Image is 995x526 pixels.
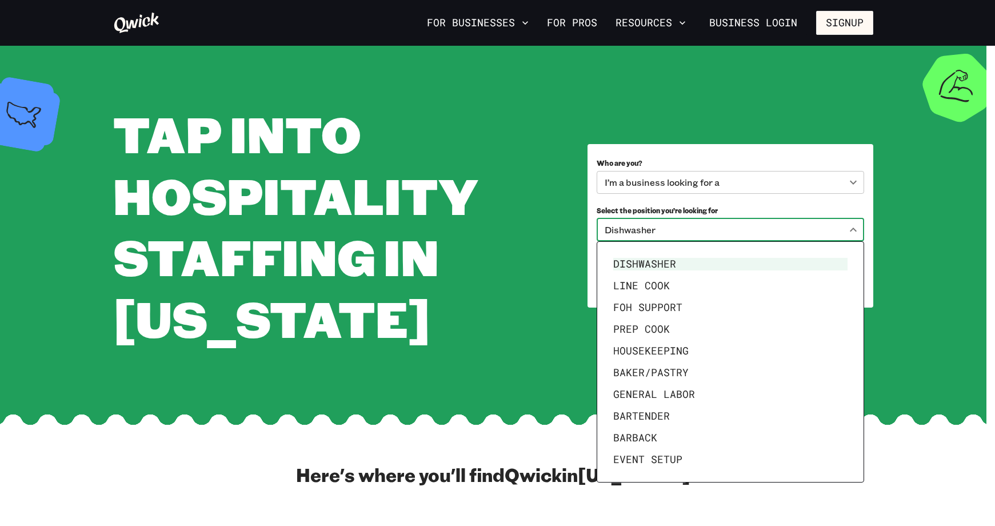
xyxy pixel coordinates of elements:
li: FOH Support [609,297,852,318]
li: General Labor [609,384,852,405]
li: Bartender [609,405,852,427]
li: Event Setup [609,449,852,471]
li: Line Cook [609,275,852,297]
li: Barback [609,427,852,449]
li: Prep Cook [609,318,852,340]
li: Housekeeping [609,340,852,362]
li: Dishwasher [609,253,852,275]
li: Baker/Pastry [609,362,852,384]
